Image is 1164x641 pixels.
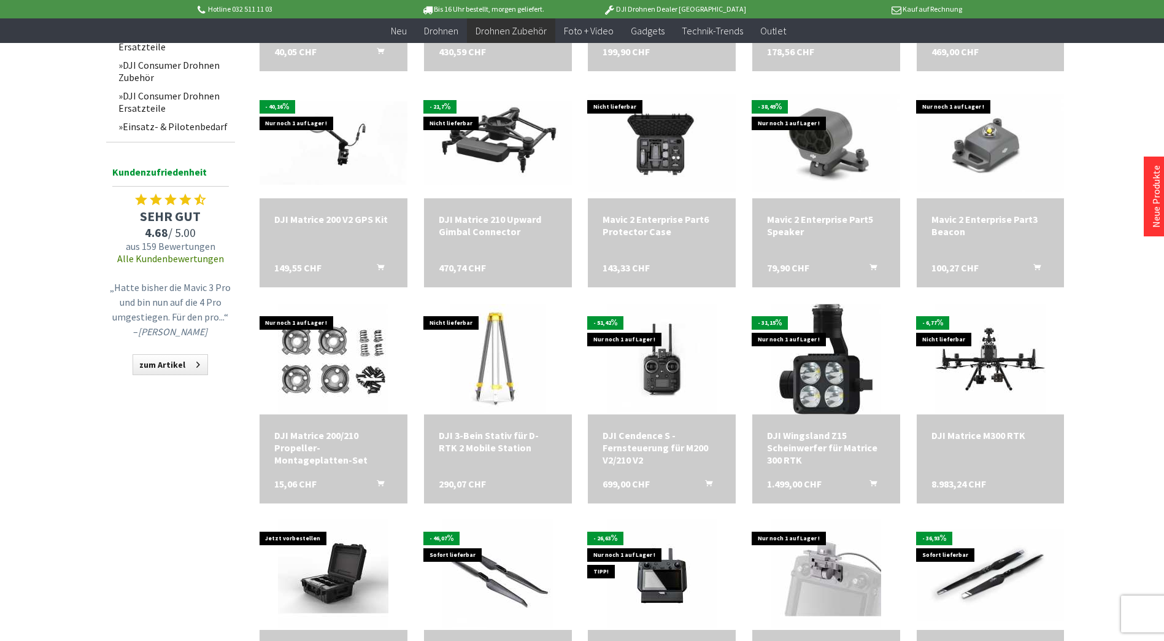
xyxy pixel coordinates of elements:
p: DJI Drohnen Dealer [GEOGRAPHIC_DATA] [579,2,770,17]
button: In den Warenkorb [855,478,884,494]
span: 8.983,24 CHF [931,478,986,490]
span: 15,06 CHF [274,478,317,490]
span: Drohnen Zubehör [476,25,547,37]
img: DJI Cendence S - Fernsteuerung für M200 V2/210 V2 [607,304,717,414]
button: In den Warenkorb [362,45,391,61]
div: DJI Matrice M300 RTK [931,429,1050,441]
span: 4.68 [145,225,168,240]
div: DJI Matrice 200 V2 GPS Kit [274,213,393,225]
a: Alle Kundenbewertungen [117,252,224,265]
a: zum Artikel [133,354,208,375]
div: Mavic 2 Enterprise Part3 Beacon [931,213,1050,238]
a: Mavic 2 Enterprise Part3 Beacon 100,27 CHF In den Warenkorb [931,213,1050,238]
img: DJI Matrice M300 Ladekoffer für TB60 [278,519,388,630]
a: DJI Matrice 210 Upward Gimbal Connector 470,74 CHF [439,213,557,238]
a: Mavic 2 Enterprise Part6 Protector Case 143,33 CHF [603,213,721,238]
a: Neue Produkte [1150,165,1162,228]
em: [PERSON_NAME] [138,325,207,338]
a: Drohnen Zubehör [467,18,555,44]
span: Outlet [760,25,786,37]
span: Technik-Trends [682,25,743,37]
span: 79,90 CHF [767,262,809,274]
span: 100,27 CHF [931,262,979,274]
button: In den Warenkorb [362,478,391,494]
a: DJI Consumer Drohnen Ersatzteile [112,87,235,117]
button: In den Warenkorb [362,262,391,278]
a: Drohnen [415,18,467,44]
p: Hotline 032 511 11 03 [196,2,387,17]
img: Mavic 2 Enterprise Part6 Protector Case [588,94,736,193]
span: 199,90 CHF [603,45,650,58]
a: DJI Matrice 200 V2 GPS Kit 149,55 CHF In den Warenkorb [274,213,393,225]
img: DJI Matrice M300 RTK [935,304,1046,414]
p: Kauf auf Rechnung [771,2,962,17]
span: Kundenzufriedenheit [112,164,229,187]
span: 178,56 CHF [767,45,814,58]
span: Drohnen [424,25,458,37]
span: Foto + Video [564,25,614,37]
a: Neu [382,18,415,44]
div: DJI 3-Bein Stativ für D-RTK 2 Mobile Station [439,429,557,454]
img: DJI Wingsland Z15 Scheinwerfer für Matrice 300 RTK [771,304,881,414]
a: Gadgets [622,18,673,44]
a: DJI 3-Bein Stativ für D-RTK 2 Mobile Station 290,07 CHF [439,429,557,454]
a: Mavic 2 Enterprise Part5 Speaker 79,90 CHF In den Warenkorb [767,213,885,238]
img: DJI Matrice 200 V2 GPS Kit [260,101,407,185]
span: 699,00 CHF [603,478,650,490]
img: DJI Matrice 300 - Smart Controller Enterprise [607,519,717,630]
span: / 5.00 [106,225,235,240]
img: Mavic 2 Enterprise Part3 Beacon [917,94,1065,193]
button: In den Warenkorb [690,478,720,494]
a: Foto + Video [555,18,622,44]
div: DJI Matrice 200/210 Propeller-Montageplatten-Set [274,429,393,466]
a: DJI Consumer Drohnen Zubehör [112,56,235,87]
div: DJI Wingsland Z15 Scheinwerfer für Matrice 300 RTK [767,429,885,466]
button: In den Warenkorb [855,262,884,278]
a: Outlet [752,18,795,44]
p: Bis 16 Uhr bestellt, morgen geliefert. [387,2,579,17]
a: DJI Cendence S - Fernsteuerung für M200 V2/210 V2 699,00 CHF In den Warenkorb [603,429,721,466]
span: 430,59 CHF [439,45,486,58]
span: 149,55 CHF [274,262,322,274]
a: Einsatz- & Pilotenbedarf [112,117,235,136]
span: SEHR GUT [106,208,235,225]
img: DJI Matrice 200/210 Propeller-Montageplatten-Set [278,304,388,414]
span: Gadgets [631,25,665,37]
div: Mavic 2 Enterprise Part6 Protector Case [603,213,721,238]
div: DJI Matrice 210 Upward Gimbal Connector [439,213,557,238]
span: 1.499,00 CHF [767,478,822,490]
img: DJI Matrice 300 RTK Propeller-Set [442,519,553,630]
span: 40,05 CHF [274,45,317,58]
a: Technik-Trends [673,18,752,44]
img: Mavic 2 Enterprise Part5 Speaker [752,94,900,193]
div: Mavic 2 Enterprise Part5 Speaker [767,213,885,238]
img: DJI Matrice 300 Series - DJI Smart Controller Enterprise Monitor Mounting Kit [771,519,881,630]
span: 290,07 CHF [439,478,486,490]
a: DJI Matrice M300 RTK 8.983,24 CHF [931,429,1050,441]
span: Neu [391,25,407,37]
img: DJI Matrice 210 Upward Gimbal Connector [424,101,572,185]
span: 143,33 CHF [603,262,650,274]
span: 469,00 CHF [931,45,979,58]
span: 470,74 CHF [439,262,486,274]
span: aus 159 Bewertungen [106,240,235,252]
a: DJI Matrice 200/210 Propeller-Montageplatten-Set 15,06 CHF In den Warenkorb [274,429,393,466]
img: DJI Matrice 300 RTK 2195 Propeller Set - Part 15 [917,529,1065,622]
p: „Hatte bisher die Mavic 3 Pro und bin nun auf die 4 Pro umgestiegen. Für den pro...“ – [109,280,232,339]
a: DJI Wingsland Z15 Scheinwerfer für Matrice 300 RTK 1.499,00 CHF In den Warenkorb [767,429,885,466]
img: DJI 3-Bein Stativ für D-RTK 2 Mobile Station [450,304,546,414]
button: In den Warenkorb [1019,262,1048,278]
div: DJI Cendence S - Fernsteuerung für M200 V2/210 V2 [603,429,721,466]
